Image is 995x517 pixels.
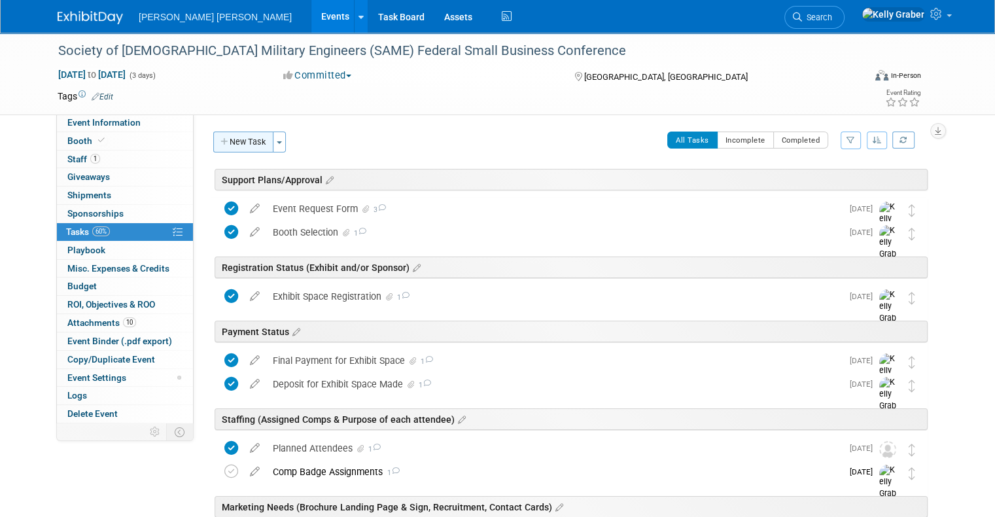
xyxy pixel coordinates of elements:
span: 1 [90,154,100,164]
a: Edit sections [455,412,466,425]
span: Event Settings [67,372,126,383]
div: Deposit for Exhibit Space Made [266,373,842,395]
img: Kelly Graber [862,7,925,22]
a: Copy/Duplicate Event [57,351,193,368]
div: In-Person [890,71,921,80]
span: Giveaways [67,171,110,182]
span: [DATE] [850,380,879,389]
span: Logs [67,390,87,401]
span: Staff [67,154,100,164]
a: Delete Event [57,405,193,423]
a: Search [784,6,845,29]
div: Exhibit Space Registration [266,285,842,308]
a: Attachments10 [57,314,193,332]
span: Budget [67,281,97,291]
a: edit [243,378,266,390]
img: Kelly Graber [879,465,899,511]
td: Toggle Event Tabs [167,423,194,440]
span: Playbook [67,245,105,255]
span: [DATE] [850,292,879,301]
a: Event Binder (.pdf export) [57,332,193,350]
span: Tasks [66,226,110,237]
img: Kelly Graber [879,225,899,272]
button: Incomplete [717,132,774,149]
div: Event Rating [885,90,920,96]
a: Booth [57,132,193,150]
div: Event Format [794,68,921,88]
span: 1 [419,357,433,366]
img: Kelly Graber [879,377,899,423]
a: Giveaways [57,168,193,186]
div: Planned Attendees [266,437,842,459]
div: Registration Status (Exhibit and/or Sponsor) [215,257,928,278]
i: Move task [909,444,915,456]
a: Tasks60% [57,223,193,241]
a: Logs [57,387,193,404]
span: (3 days) [128,71,156,80]
span: Shipments [67,190,111,200]
a: Staff1 [57,151,193,168]
a: edit [243,203,266,215]
span: 3 [372,205,386,214]
span: Misc. Expenses & Credits [67,263,169,274]
span: [DATE] [850,467,879,476]
a: edit [243,442,266,454]
a: ROI, Objectives & ROO [57,296,193,313]
i: Move task [909,292,915,304]
span: 1 [395,293,410,302]
span: 1 [383,469,400,477]
img: Kelly Graber [879,353,899,400]
td: Tags [58,90,113,103]
span: Event Binder (.pdf export) [67,336,172,346]
span: [DATE] [850,356,879,365]
a: Misc. Expenses & Credits [57,260,193,277]
a: Edit sections [289,325,300,338]
span: Sponsorships [67,208,124,219]
span: [PERSON_NAME] [PERSON_NAME] [139,12,292,22]
button: Committed [279,69,357,82]
a: Budget [57,277,193,295]
span: 1 [417,381,431,389]
a: Edit sections [552,500,563,513]
span: [DATE] [850,204,879,213]
a: edit [243,291,266,302]
i: Move task [909,467,915,480]
a: Sponsorships [57,205,193,223]
img: Kelly Graber [879,289,899,336]
button: Completed [773,132,829,149]
span: 10 [123,317,136,327]
span: 1 [352,229,366,238]
button: New Task [213,132,273,152]
a: Shipments [57,187,193,204]
div: Comp Badge Assignments [266,461,842,483]
span: Event Information [67,117,141,128]
a: Edit [92,92,113,101]
div: Payment Status [215,321,928,342]
i: Booth reservation complete [98,137,105,144]
span: [DATE] [850,228,879,237]
div: Event Request Form [266,198,842,220]
span: Modified Layout [177,376,181,380]
span: ROI, Objectives & ROO [67,299,155,310]
a: Event Settings [57,369,193,387]
div: Support Plans/Approval [215,169,928,190]
span: 60% [92,226,110,236]
span: Copy/Duplicate Event [67,354,155,365]
a: Edit sections [410,260,421,274]
td: Personalize Event Tab Strip [144,423,167,440]
div: Final Payment for Exhibit Space [266,349,842,372]
img: Format-Inperson.png [875,70,888,80]
img: Unassigned [879,441,896,458]
div: Society of [DEMOGRAPHIC_DATA] Military Engineers (SAME) Federal Small Business Conference [54,39,848,63]
span: Search [802,12,832,22]
i: Move task [909,380,915,392]
a: edit [243,226,266,238]
i: Move task [909,356,915,368]
i: Move task [909,204,915,217]
a: Event Information [57,114,193,132]
span: [DATE] [850,444,879,453]
i: Move task [909,228,915,240]
span: to [86,69,98,80]
span: Delete Event [67,408,118,419]
a: Edit sections [323,173,334,186]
